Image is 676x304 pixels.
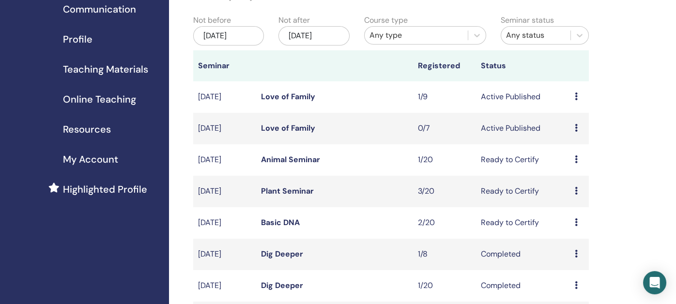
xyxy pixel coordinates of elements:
[476,81,570,113] td: Active Published
[413,113,476,144] td: 0/7
[476,239,570,270] td: Completed
[278,15,310,26] label: Not after
[476,144,570,176] td: Ready to Certify
[193,270,256,302] td: [DATE]
[261,91,315,102] a: Love of Family
[413,207,476,239] td: 2/20
[193,81,256,113] td: [DATE]
[193,207,256,239] td: [DATE]
[476,113,570,144] td: Active Published
[63,2,136,16] span: Communication
[261,123,315,133] a: Love of Family
[476,207,570,239] td: Ready to Certify
[261,249,303,259] a: Dig Deeper
[476,176,570,207] td: Ready to Certify
[63,32,92,46] span: Profile
[413,176,476,207] td: 3/20
[364,15,408,26] label: Course type
[63,62,148,76] span: Teaching Materials
[413,81,476,113] td: 1/9
[193,176,256,207] td: [DATE]
[476,270,570,302] td: Completed
[413,50,476,81] th: Registered
[193,15,231,26] label: Not before
[413,270,476,302] td: 1/20
[501,15,554,26] label: Seminar status
[413,144,476,176] td: 1/20
[261,154,320,165] a: Animal Seminar
[193,239,256,270] td: [DATE]
[369,30,463,41] div: Any type
[193,113,256,144] td: [DATE]
[63,182,147,197] span: Highlighted Profile
[261,186,314,196] a: Plant Seminar
[193,144,256,176] td: [DATE]
[63,92,136,106] span: Online Teaching
[413,239,476,270] td: 1/8
[63,152,118,167] span: My Account
[63,122,111,137] span: Resources
[506,30,566,41] div: Any status
[193,26,264,46] div: [DATE]
[476,50,570,81] th: Status
[261,280,303,290] a: Dig Deeper
[643,271,666,294] div: Open Intercom Messenger
[278,26,349,46] div: [DATE]
[261,217,300,228] a: Basic DNA
[193,50,256,81] th: Seminar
